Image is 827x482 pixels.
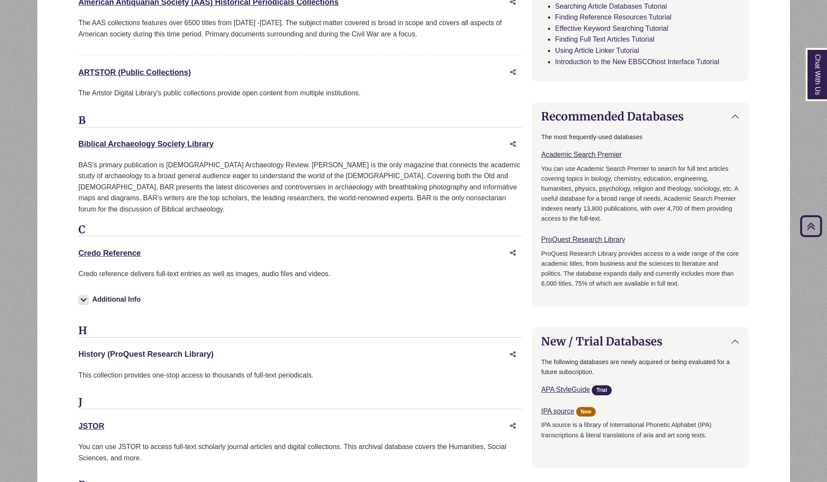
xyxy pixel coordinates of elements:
[576,407,596,417] span: New
[78,441,522,463] p: You can use JSTOR to access full-text scholarly journal articles and digital collections. This ar...
[532,328,748,355] button: New / Trial Databases
[78,268,522,280] p: Credo reference delivers full-text entries as well as images, audio files and videos.
[541,249,739,289] p: ProQuest Research Library provides access to a wide range of the core academic titles, from busin...
[504,346,522,363] button: Share this database
[78,140,214,148] a: Biblical Archaeology Society Library
[541,357,739,377] p: The following databases are newly acquired or being evaluated for a future subscription.
[541,151,622,158] a: Academic Search Premier
[504,418,522,434] button: Share this database
[78,249,141,257] a: Credo Reference
[78,68,191,77] a: ARTSTOR (Public Collections)
[797,220,825,232] a: Back to Top
[504,245,522,261] button: Share this database
[78,396,522,409] h3: J
[555,25,668,32] a: Effective Keyword Searching Tutorial
[504,64,522,81] button: Share this database
[541,132,739,142] p: The most frequently-used databases
[555,13,671,21] a: Finding Reference Resources Tutorial
[541,236,625,243] a: ProQuest Research Library
[78,350,214,358] a: History (ProQuest Research Library)
[78,422,104,430] a: JSTOR
[592,385,611,395] span: Trial
[78,370,522,381] p: This collection provides one-stop access to thousands of full-text periodicals.
[78,160,522,215] div: BAS’s primary publication is [DEMOGRAPHIC_DATA] Archaeology Review. [PERSON_NAME] is the only mag...
[555,58,719,65] a: Introduction to the New EBSCOhost Interface Tutorial
[555,47,639,54] a: Using Article Linker Tutorial
[78,293,143,306] button: Additional Info
[541,420,739,450] p: IPA source is a library of International Phonetic Alphabet (IPA) transcriptions & literal transla...
[504,136,522,153] button: Share this database
[555,3,667,10] a: Searching Article Databases Tutorial
[78,114,522,127] h3: B
[541,407,574,415] a: IPA source
[78,325,522,338] h3: H
[555,36,654,43] a: Finding Full Text Articles Tutorial
[78,224,522,237] h3: C
[541,164,739,224] p: You can use Academic Search Premier to search for full text articles covering topics in biology, ...
[78,17,522,39] p: The AAS collections features over 6500 titles from [DATE] -[DATE]. The subject matter covered is ...
[78,88,522,99] p: The Artstor Digital Library's public collections provide open content from multiple institutions.
[541,386,590,393] a: APA StyleGuide
[532,103,748,130] button: Recommended Databases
